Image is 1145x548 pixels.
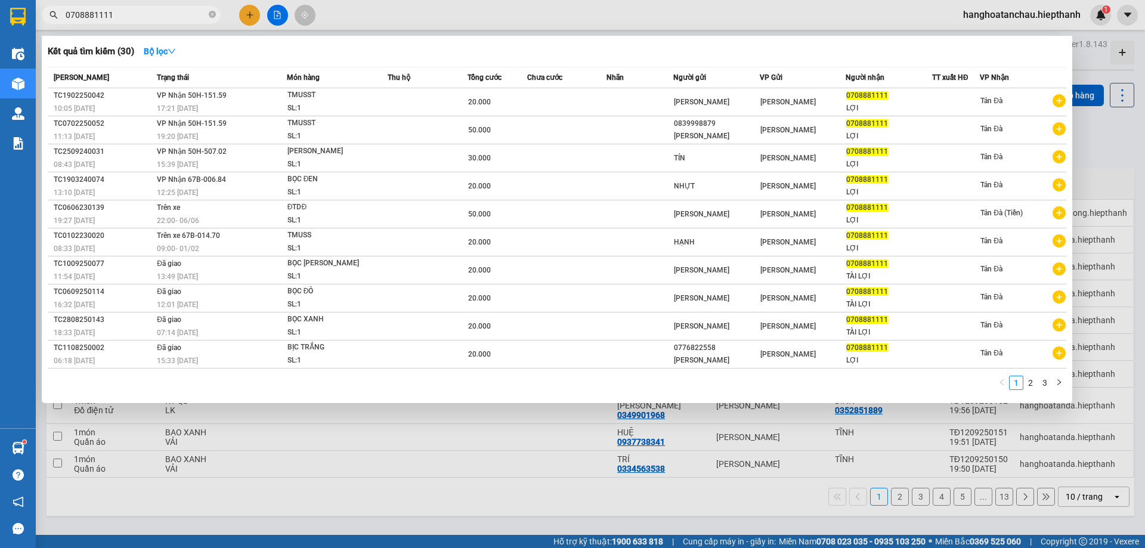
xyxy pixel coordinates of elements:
[13,469,24,481] span: question-circle
[54,301,95,309] span: 16:32 [DATE]
[760,98,816,106] span: [PERSON_NAME]
[980,237,1002,245] span: Tản Đà
[54,329,95,337] span: 18:33 [DATE]
[468,350,491,358] span: 20.000
[1053,206,1066,219] span: plus-circle
[468,322,491,330] span: 20.000
[287,341,377,354] div: BỊC TRẮNG
[54,174,153,186] div: TC1903240074
[846,242,932,255] div: LỢI
[1024,376,1037,389] a: 2
[995,376,1009,390] button: left
[760,266,816,274] span: [PERSON_NAME]
[674,117,759,130] div: 0839998879
[846,73,884,82] span: Người nhận
[846,158,932,171] div: LỢI
[846,130,932,143] div: LỢI
[157,329,198,337] span: 07:14 [DATE]
[157,147,227,156] span: VP Nhận 50H-507.02
[1053,318,1066,332] span: plus-circle
[995,376,1009,390] li: Previous Page
[760,294,816,302] span: [PERSON_NAME]
[287,354,377,367] div: SL: 1
[54,73,109,82] span: [PERSON_NAME]
[54,202,153,214] div: TC0606230139
[287,313,377,326] div: BỌC XANH
[54,89,153,102] div: TC1902250042
[980,209,1023,217] span: Tản Đà (Tiền)
[980,349,1002,357] span: Tản Đà
[157,160,198,169] span: 15:39 [DATE]
[468,238,491,246] span: 20.000
[468,210,491,218] span: 50.000
[846,102,932,114] div: LỢI
[846,231,888,240] span: 0708881111
[674,130,759,143] div: [PERSON_NAME]
[144,47,176,56] strong: Bộ lọc
[846,119,888,128] span: 0708881111
[157,203,180,212] span: Trên xe
[1056,379,1063,386] span: right
[388,73,410,82] span: Thu hộ
[846,270,932,283] div: TÀI LỢI
[157,132,198,141] span: 19:20 [DATE]
[54,286,153,298] div: TC0609250114
[209,11,216,18] span: close-circle
[157,73,189,82] span: Trạng thái
[1053,346,1066,360] span: plus-circle
[287,257,377,270] div: BỌC [PERSON_NAME]
[674,292,759,305] div: [PERSON_NAME]
[287,73,320,82] span: Món hàng
[846,186,932,199] div: LỢI
[980,321,1002,329] span: Tản Đà
[468,294,491,302] span: 20.000
[1023,376,1038,390] li: 2
[157,231,220,240] span: Trên xe 67B-014.70
[980,73,1009,82] span: VP Nhận
[287,102,377,115] div: SL: 1
[846,203,888,212] span: 0708881111
[846,214,932,227] div: LỢI
[54,132,95,141] span: 11:13 [DATE]
[468,126,491,134] span: 50.000
[1009,376,1023,390] li: 1
[932,73,968,82] span: TT xuất HĐ
[980,125,1002,133] span: Tản Đà
[468,154,491,162] span: 30.000
[468,182,491,190] span: 20.000
[606,73,624,82] span: Nhãn
[1052,376,1066,390] button: right
[846,354,932,367] div: LỢI
[54,273,95,281] span: 11:54 [DATE]
[1038,376,1052,390] li: 3
[157,343,181,352] span: Đã giao
[54,258,153,270] div: TC1009250077
[157,216,199,225] span: 22:00 - 06/06
[674,236,759,249] div: HẠNH
[980,181,1002,189] span: Tản Đà
[287,201,377,214] div: ĐTDĐ
[54,314,153,326] div: TC2808250143
[157,287,181,296] span: Đã giao
[54,104,95,113] span: 10:05 [DATE]
[1053,178,1066,191] span: plus-circle
[1053,94,1066,107] span: plus-circle
[980,153,1002,161] span: Tản Đà
[674,264,759,277] div: [PERSON_NAME]
[846,147,888,156] span: 0708881111
[287,158,377,171] div: SL: 1
[157,119,227,128] span: VP Nhận 50H-151.59
[846,343,888,352] span: 0708881111
[157,273,198,281] span: 13:49 [DATE]
[846,298,932,311] div: TÀI LỢI
[1053,234,1066,247] span: plus-circle
[998,379,1005,386] span: left
[287,130,377,143] div: SL: 1
[287,242,377,255] div: SL: 1
[287,298,377,311] div: SL: 1
[287,285,377,298] div: BỌC ĐỎ
[168,47,176,55] span: down
[54,160,95,169] span: 08:43 [DATE]
[209,10,216,21] span: close-circle
[54,230,153,242] div: TC0102230020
